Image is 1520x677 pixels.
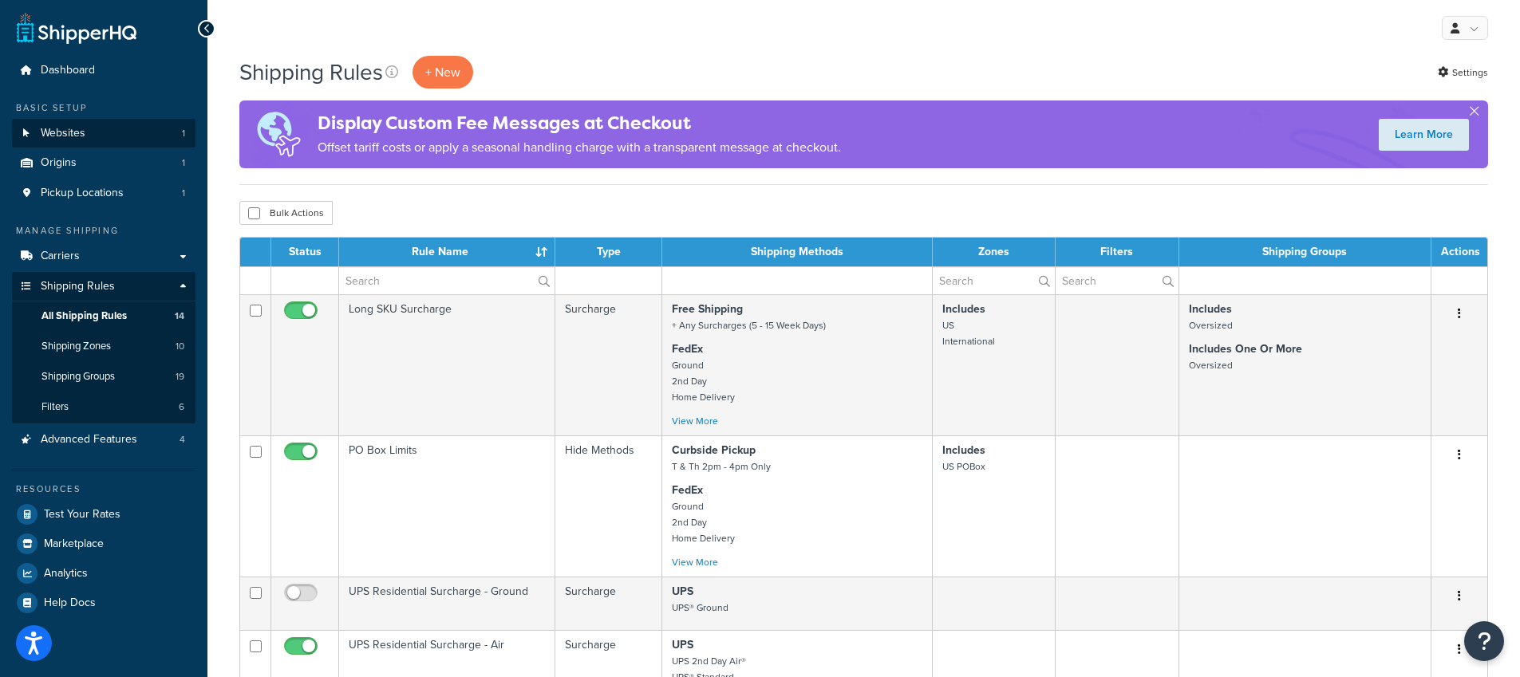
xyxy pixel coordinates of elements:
[1179,238,1431,266] th: Shipping Groups
[942,318,995,348] small: US International
[672,414,718,428] a: View More
[1379,119,1469,151] a: Learn More
[182,156,185,170] span: 1
[672,340,703,357] strong: FedEx
[555,294,662,435] td: Surcharge
[41,309,127,323] span: All Shipping Rules
[44,596,96,610] span: Help Docs
[12,392,195,422] a: Filters 6
[672,499,735,545] small: Ground 2nd Day Home Delivery
[12,362,195,392] a: Shipping Groups 19
[12,301,195,331] a: All Shipping Rules 14
[339,435,555,577] td: PO Box Limits
[176,340,184,353] span: 10
[41,250,80,263] span: Carriers
[41,64,95,77] span: Dashboard
[12,56,195,85] a: Dashboard
[41,400,69,414] span: Filters
[942,301,985,317] strong: Includes
[672,358,735,404] small: Ground 2nd Day Home Delivery
[1189,358,1233,372] small: Oversized
[12,272,195,423] li: Shipping Rules
[933,267,1055,294] input: Search
[239,100,318,168] img: duties-banner-06bc72dcb5fe05cb3f9472aba00be2ae8eb53ab6f0d8bb03d382ba314ac3c341.png
[12,529,195,558] a: Marketplace
[12,332,195,361] a: Shipping Zones 10
[942,459,985,474] small: US POBox
[41,280,115,293] span: Shipping Rules
[1464,621,1504,661] button: Open Resource Center
[1189,318,1233,333] small: Oversized
[12,242,195,271] a: Carriers
[672,459,771,474] small: T & Th 2pm - 4pm Only
[41,156,77,170] span: Origins
[1189,301,1232,317] strong: Includes
[41,340,111,353] span: Shipping Zones
[182,187,185,200] span: 1
[1431,238,1487,266] th: Actions
[942,442,985,459] strong: Includes
[12,425,195,455] a: Advanced Features 4
[17,12,136,44] a: ShipperHQ Home
[12,179,195,208] a: Pickup Locations 1
[339,238,555,266] th: Rule Name : activate to sort column ascending
[12,119,195,148] a: Websites 1
[12,559,195,588] a: Analytics
[12,119,195,148] li: Websites
[555,435,662,577] td: Hide Methods
[672,636,693,653] strong: UPS
[339,577,555,630] td: UPS Residential Surcharge - Ground
[555,577,662,630] td: Surcharge
[182,127,185,140] span: 1
[1438,61,1488,84] a: Settings
[555,238,662,266] th: Type
[12,301,195,331] li: All Shipping Rules
[12,425,195,455] li: Advanced Features
[41,127,85,140] span: Websites
[672,583,693,600] strong: UPS
[41,370,115,384] span: Shipping Groups
[12,148,195,178] a: Origins 1
[12,332,195,361] li: Shipping Zones
[662,238,933,266] th: Shipping Methods
[180,433,185,447] span: 4
[1056,238,1179,266] th: Filters
[179,400,184,414] span: 6
[672,600,728,615] small: UPS® Ground
[318,136,841,159] p: Offset tariff costs or apply a seasonal handling charge with a transparent message at checkout.
[239,201,333,225] button: Bulk Actions
[339,294,555,435] td: Long SKU Surcharge
[12,272,195,301] a: Shipping Rules
[12,362,195,392] li: Shipping Groups
[41,187,124,200] span: Pickup Locations
[41,433,137,447] span: Advanced Features
[672,555,718,569] a: View More
[672,318,826,333] small: + Any Surcharges (5 - 15 Week Days)
[672,482,703,498] strong: FedEx
[175,309,184,323] span: 14
[672,301,743,317] strong: Free Shipping
[12,588,195,617] a: Help Docs
[239,57,383,88] h1: Shipping Rules
[413,56,473,89] p: + New
[44,567,88,581] span: Analytics
[271,238,339,266] th: Status
[44,537,104,551] span: Marketplace
[1189,340,1302,357] strong: Includes One Or More
[12,179,195,208] li: Pickup Locations
[12,500,195,529] a: Test Your Rates
[44,508,120,522] span: Test Your Rates
[176,370,184,384] span: 19
[12,148,195,178] li: Origins
[12,392,195,422] li: Filters
[339,267,555,294] input: Search
[1056,267,1178,294] input: Search
[12,101,195,115] div: Basic Setup
[672,442,756,459] strong: Curbside Pickup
